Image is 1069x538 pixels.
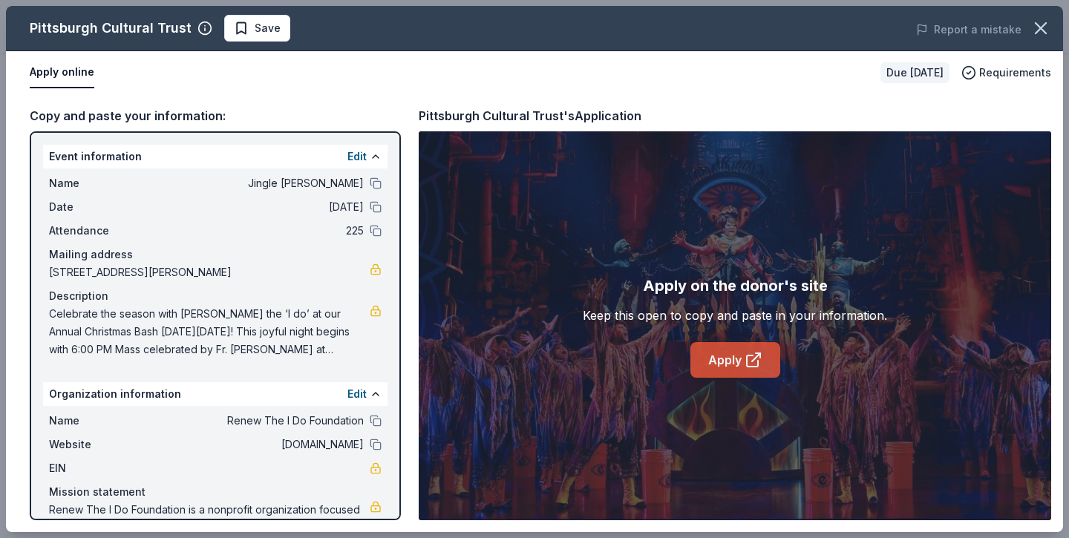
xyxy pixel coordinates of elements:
[49,483,382,501] div: Mission statement
[30,57,94,88] button: Apply online
[979,64,1051,82] span: Requirements
[148,436,364,453] span: [DOMAIN_NAME]
[419,106,641,125] div: Pittsburgh Cultural Trust's Application
[916,21,1021,39] button: Report a mistake
[690,342,780,378] a: Apply
[49,412,148,430] span: Name
[224,15,290,42] button: Save
[148,198,364,216] span: [DATE]
[49,198,148,216] span: Date
[49,287,382,305] div: Description
[49,305,370,358] span: Celebrate the season with [PERSON_NAME] the ‘I do’ at our Annual Christmas Bash [DATE][DATE]! Thi...
[49,174,148,192] span: Name
[49,436,148,453] span: Website
[148,222,364,240] span: 225
[30,106,401,125] div: Copy and paste your information:
[961,64,1051,82] button: Requirements
[255,19,281,37] span: Save
[347,385,367,403] button: Edit
[583,306,887,324] div: Keep this open to copy and paste in your information.
[148,412,364,430] span: Renew The I Do Foundation
[643,274,828,298] div: Apply on the donor's site
[43,145,388,168] div: Event information
[30,16,192,40] div: Pittsburgh Cultural Trust
[49,459,148,477] span: EIN
[43,382,388,406] div: Organization information
[880,62,949,83] div: Due [DATE]
[347,148,367,165] button: Edit
[148,174,364,192] span: Jingle [PERSON_NAME]
[49,222,148,240] span: Attendance
[49,246,382,263] div: Mailing address
[49,263,370,281] span: [STREET_ADDRESS][PERSON_NAME]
